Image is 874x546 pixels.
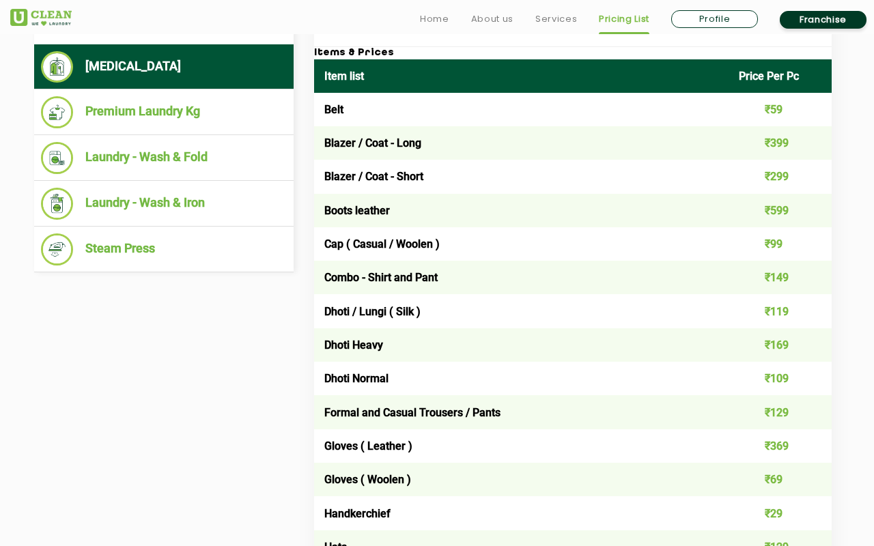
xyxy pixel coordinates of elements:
a: Pricing List [599,11,649,27]
td: Gloves ( Leather ) [314,429,729,463]
th: Item list [314,59,729,93]
td: ₹109 [729,362,832,395]
td: ₹169 [729,328,832,362]
td: Blazer / Coat - Short [314,160,729,193]
td: ₹99 [729,227,832,261]
td: Cap ( Casual / Woolen ) [314,227,729,261]
li: Premium Laundry Kg [41,96,287,128]
td: ₹299 [729,160,832,193]
a: Franchise [780,11,866,29]
li: Steam Press [41,233,287,265]
td: ₹399 [729,126,832,160]
a: Services [535,11,577,27]
img: Dry Cleaning [41,51,73,83]
img: Laundry - Wash & Iron [41,188,73,220]
td: Belt [314,93,729,126]
td: ₹149 [729,261,832,294]
a: Profile [671,10,758,28]
li: Laundry - Wash & Iron [41,188,287,220]
a: About us [471,11,513,27]
td: Blazer / Coat - Long [314,126,729,160]
td: Gloves ( Woolen ) [314,463,729,496]
li: [MEDICAL_DATA] [41,51,287,83]
h3: Items & Prices [314,47,832,59]
td: Dhoti Heavy [314,328,729,362]
td: ₹29 [729,496,832,530]
li: Laundry - Wash & Fold [41,142,287,174]
a: Home [420,11,449,27]
td: Dhoti Normal [314,362,729,395]
td: ₹129 [729,395,832,429]
td: ₹59 [729,93,832,126]
td: ₹599 [729,194,832,227]
td: Handkerchief [314,496,729,530]
td: Dhoti / Lungi ( Silk ) [314,294,729,328]
img: Laundry - Wash & Fold [41,142,73,174]
img: Premium Laundry Kg [41,96,73,128]
th: Price Per Pc [729,59,832,93]
img: UClean Laundry and Dry Cleaning [10,9,72,26]
td: Combo - Shirt and Pant [314,261,729,294]
td: ₹69 [729,463,832,496]
td: Formal and Casual Trousers / Pants [314,395,729,429]
img: Steam Press [41,233,73,265]
td: ₹119 [729,294,832,328]
td: ₹369 [729,429,832,463]
td: Boots leather [314,194,729,227]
